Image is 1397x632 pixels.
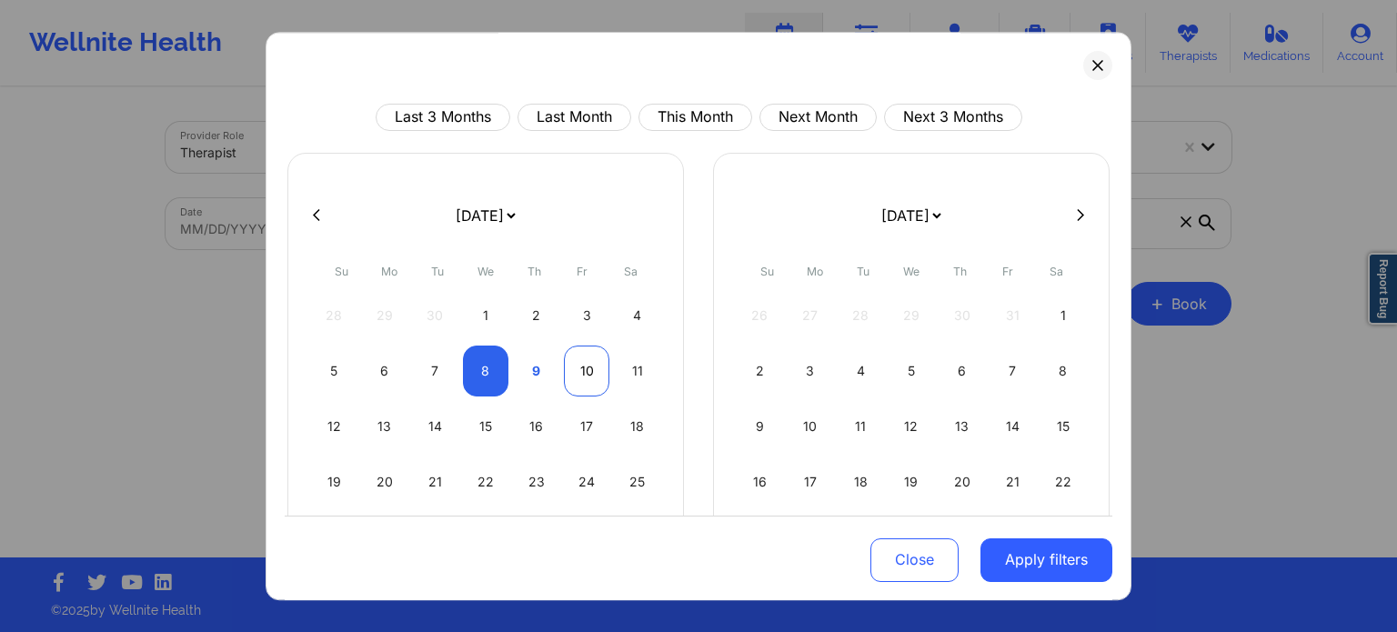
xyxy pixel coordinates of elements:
[939,456,985,507] div: Thu Nov 20 2025
[412,401,458,452] div: Tue Oct 14 2025
[564,346,610,396] div: Fri Oct 10 2025
[939,512,985,563] div: Thu Nov 27 2025
[953,265,967,278] abbr: Thursday
[857,265,869,278] abbr: Tuesday
[1040,346,1086,396] div: Sat Nov 08 2025
[807,265,823,278] abbr: Monday
[1002,265,1013,278] abbr: Friday
[884,104,1022,131] button: Next 3 Months
[760,265,774,278] abbr: Sunday
[1050,265,1063,278] abbr: Saturday
[463,290,509,341] div: Wed Oct 01 2025
[362,456,408,507] div: Mon Oct 20 2025
[638,104,752,131] button: This Month
[737,401,783,452] div: Sun Nov 09 2025
[614,456,660,507] div: Sat Oct 25 2025
[889,456,935,507] div: Wed Nov 19 2025
[990,456,1036,507] div: Fri Nov 21 2025
[870,537,959,581] button: Close
[939,346,985,396] div: Thu Nov 06 2025
[513,456,559,507] div: Thu Oct 23 2025
[939,401,985,452] div: Thu Nov 13 2025
[311,512,357,563] div: Sun Oct 26 2025
[564,290,610,341] div: Fri Oct 03 2025
[362,401,408,452] div: Mon Oct 13 2025
[1040,401,1086,452] div: Sat Nov 15 2025
[990,346,1036,396] div: Fri Nov 07 2025
[463,456,509,507] div: Wed Oct 22 2025
[335,265,348,278] abbr: Sunday
[889,401,935,452] div: Wed Nov 12 2025
[990,512,1036,563] div: Fri Nov 28 2025
[737,456,783,507] div: Sun Nov 16 2025
[311,456,357,507] div: Sun Oct 19 2025
[624,265,638,278] abbr: Saturday
[463,512,509,563] div: Wed Oct 29 2025
[362,512,408,563] div: Mon Oct 27 2025
[513,401,559,452] div: Thu Oct 16 2025
[463,346,509,396] div: Wed Oct 08 2025
[1040,456,1086,507] div: Sat Nov 22 2025
[513,512,559,563] div: Thu Oct 30 2025
[889,512,935,563] div: Wed Nov 26 2025
[838,512,884,563] div: Tue Nov 25 2025
[564,456,610,507] div: Fri Oct 24 2025
[1040,290,1086,341] div: Sat Nov 01 2025
[431,265,444,278] abbr: Tuesday
[412,346,458,396] div: Tue Oct 07 2025
[788,512,834,563] div: Mon Nov 24 2025
[518,104,631,131] button: Last Month
[381,265,397,278] abbr: Monday
[513,290,559,341] div: Thu Oct 02 2025
[477,265,494,278] abbr: Wednesday
[759,104,877,131] button: Next Month
[528,265,541,278] abbr: Thursday
[788,401,834,452] div: Mon Nov 10 2025
[838,346,884,396] div: Tue Nov 04 2025
[614,346,660,396] div: Sat Oct 11 2025
[311,346,357,396] div: Sun Oct 05 2025
[362,346,408,396] div: Mon Oct 06 2025
[614,290,660,341] div: Sat Oct 04 2025
[614,401,660,452] div: Sat Oct 18 2025
[737,512,783,563] div: Sun Nov 23 2025
[737,346,783,396] div: Sun Nov 02 2025
[1040,512,1086,563] div: Sat Nov 29 2025
[990,401,1036,452] div: Fri Nov 14 2025
[463,401,509,452] div: Wed Oct 15 2025
[311,401,357,452] div: Sun Oct 12 2025
[889,346,935,396] div: Wed Nov 05 2025
[788,346,834,396] div: Mon Nov 03 2025
[412,512,458,563] div: Tue Oct 28 2025
[376,104,510,131] button: Last 3 Months
[838,401,884,452] div: Tue Nov 11 2025
[412,456,458,507] div: Tue Oct 21 2025
[564,401,610,452] div: Fri Oct 17 2025
[788,456,834,507] div: Mon Nov 17 2025
[564,512,610,563] div: Fri Oct 31 2025
[577,265,588,278] abbr: Friday
[980,537,1112,581] button: Apply filters
[513,346,559,396] div: Thu Oct 09 2025
[903,265,920,278] abbr: Wednesday
[838,456,884,507] div: Tue Nov 18 2025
